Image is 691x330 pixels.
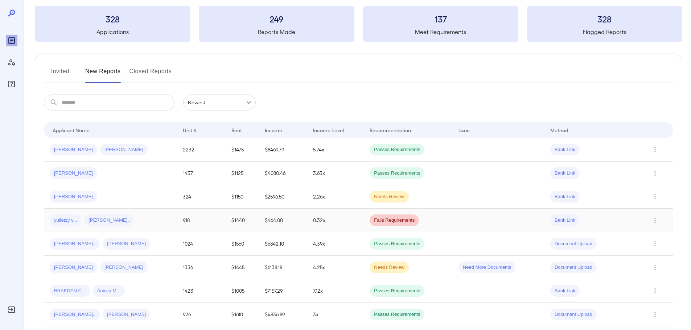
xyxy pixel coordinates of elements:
[259,209,307,232] td: $464.00
[313,126,344,134] div: Income Level
[370,217,419,224] span: Fails Requirements
[53,126,90,134] div: Applicant Name
[226,256,259,279] td: $1445
[85,66,121,83] button: New Reports
[307,232,364,256] td: 4.39x
[259,185,307,209] td: $2596.50
[307,162,364,185] td: 3.63x
[550,193,580,200] span: Bank Link
[649,262,661,273] button: Row Actions
[50,311,100,318] span: [PERSON_NAME]..
[35,6,682,42] summary: 328Applications249Reports Made137Meet Requirements328Flagged Reports
[44,66,77,83] button: Invited
[370,311,424,318] span: Passes Requirements
[649,167,661,179] button: Row Actions
[550,146,580,153] span: Bank Link
[177,138,225,162] td: 2232
[458,264,516,271] span: Need More Documents
[370,288,424,295] span: Passes Requirements
[649,285,661,297] button: Row Actions
[649,144,661,155] button: Row Actions
[50,288,90,295] span: BRAEDEN C...
[550,217,580,224] span: Bank Link
[550,264,597,271] span: Document Upload
[370,126,411,134] div: Recommendation
[50,264,97,271] span: [PERSON_NAME]
[259,256,307,279] td: $6138.18
[199,28,354,36] h5: Reports Made
[259,138,307,162] td: $8469.79
[527,28,682,36] h5: Flagged Reports
[550,170,580,177] span: Bank Link
[6,35,17,46] div: Reports
[100,264,148,271] span: [PERSON_NAME]
[199,13,354,25] h3: 249
[649,238,661,250] button: Row Actions
[93,288,125,295] span: Anicca M...
[370,264,409,271] span: Needs Review
[129,66,172,83] button: Closed Reports
[226,185,259,209] td: $1150
[226,138,259,162] td: $1475
[6,304,17,316] div: Log Out
[370,241,424,247] span: Passes Requirements
[226,232,259,256] td: $1560
[307,209,364,232] td: 0.32x
[649,191,661,202] button: Row Actions
[84,217,134,224] span: [PERSON_NAME]..
[527,13,682,25] h3: 328
[649,309,661,320] button: Row Actions
[259,162,307,185] td: $4080.46
[226,209,259,232] td: $1440
[50,170,97,177] span: [PERSON_NAME]
[183,95,256,110] div: Newest
[307,138,364,162] td: 5.74x
[231,126,243,134] div: Rent
[363,13,518,25] h3: 137
[307,256,364,279] td: 4.25x
[307,185,364,209] td: 2.26x
[177,209,225,232] td: 918
[183,126,197,134] div: Unit #
[103,311,150,318] span: [PERSON_NAME]
[307,279,364,303] td: 7.12x
[6,57,17,68] div: Manage Users
[226,303,259,326] td: $1610
[370,170,424,177] span: Passes Requirements
[177,256,225,279] td: 1336
[265,126,282,134] div: Income
[35,28,190,36] h5: Applications
[259,303,307,326] td: $4836.89
[550,241,597,247] span: Document Upload
[6,78,17,90] div: FAQ
[100,146,148,153] span: [PERSON_NAME]
[177,232,225,256] td: 1024
[226,279,259,303] td: $1005
[370,193,409,200] span: Needs Review
[550,126,568,134] div: Method
[50,241,100,247] span: [PERSON_NAME]..
[370,146,424,153] span: Passes Requirements
[177,162,225,185] td: 1437
[458,126,470,134] div: Issue
[550,311,597,318] span: Document Upload
[226,162,259,185] td: $1125
[50,146,97,153] span: [PERSON_NAME]
[50,217,81,224] span: yulietzy v...
[103,241,150,247] span: [PERSON_NAME]
[259,279,307,303] td: $7157.29
[177,279,225,303] td: 1423
[307,303,364,326] td: 3x
[35,13,190,25] h3: 328
[259,232,307,256] td: $6842.10
[177,303,225,326] td: 926
[649,214,661,226] button: Row Actions
[363,28,518,36] h5: Meet Requirements
[50,193,97,200] span: [PERSON_NAME]
[177,185,225,209] td: 324
[550,288,580,295] span: Bank Link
